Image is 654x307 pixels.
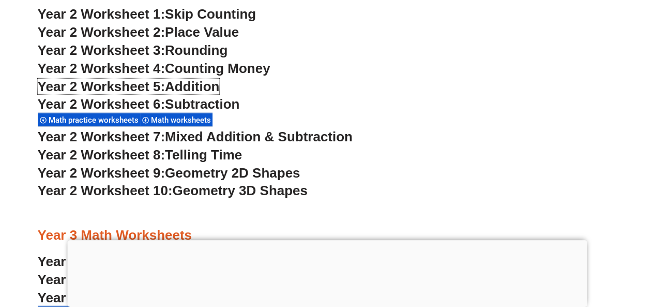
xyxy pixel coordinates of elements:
a: Year 2 Worksheet 10:Geometry 3D Shapes [38,183,308,198]
a: Year 2 Worksheet 9:Geometry 2D Shapes [38,165,300,181]
div: Math worksheets [140,113,212,127]
span: Skip Counting [165,6,256,22]
a: Year 2 Worksheet 2:Place Value [38,24,239,40]
h3: Year 3 Math Worksheets [38,227,617,244]
a: Year 2 Worksheet 1:Skip Counting [38,6,256,22]
span: Subtraction [165,96,239,112]
span: Place Value [165,24,239,40]
span: Year 2 Worksheet 6: [38,96,165,112]
span: Year 2 Worksheet 7: [38,129,165,144]
div: Math practice worksheets [38,113,140,127]
span: Rounding [165,42,227,58]
a: Year 3 Worksheet 2: Addition [38,272,223,287]
a: Year 3 Worksheet 3:Place Value [38,290,239,305]
span: Year 2 Worksheet 3: [38,42,165,58]
iframe: Chat Widget [482,190,654,307]
span: Year 3 Worksheet 3: [38,290,165,305]
span: Year 2 Worksheet 10: [38,183,173,198]
span: Math worksheets [151,115,214,125]
a: Year 2 Worksheet 6:Subtraction [38,96,240,112]
span: Addition [165,79,219,94]
span: Mixed Addition & Subtraction [165,129,353,144]
a: Year 2 Worksheet 5:Addition [38,79,220,94]
span: Math practice worksheets [49,115,142,125]
span: Telling Time [165,147,242,163]
span: Year 2 Worksheet 5: [38,79,165,94]
span: Geometry 2D Shapes [165,165,300,181]
span: Year 2 Worksheet 2: [38,24,165,40]
a: Year 2 Worksheet 4:Counting Money [38,61,270,76]
iframe: Advertisement [67,240,587,304]
a: Year 2 Worksheet 8:Telling Time [38,147,242,163]
span: Geometry 3D Shapes [172,183,307,198]
span: Year 2 Worksheet 8: [38,147,165,163]
span: Year 2 Worksheet 1: [38,6,165,22]
span: Year 2 Worksheet 9: [38,165,165,181]
a: Year 2 Worksheet 3:Rounding [38,42,228,58]
a: Year 2 Worksheet 7:Mixed Addition & Subtraction [38,129,353,144]
a: Year 3 Worksheet 1: Addition Algorithm [38,254,290,269]
span: Counting Money [165,61,270,76]
span: Year 2 Worksheet 4: [38,61,165,76]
